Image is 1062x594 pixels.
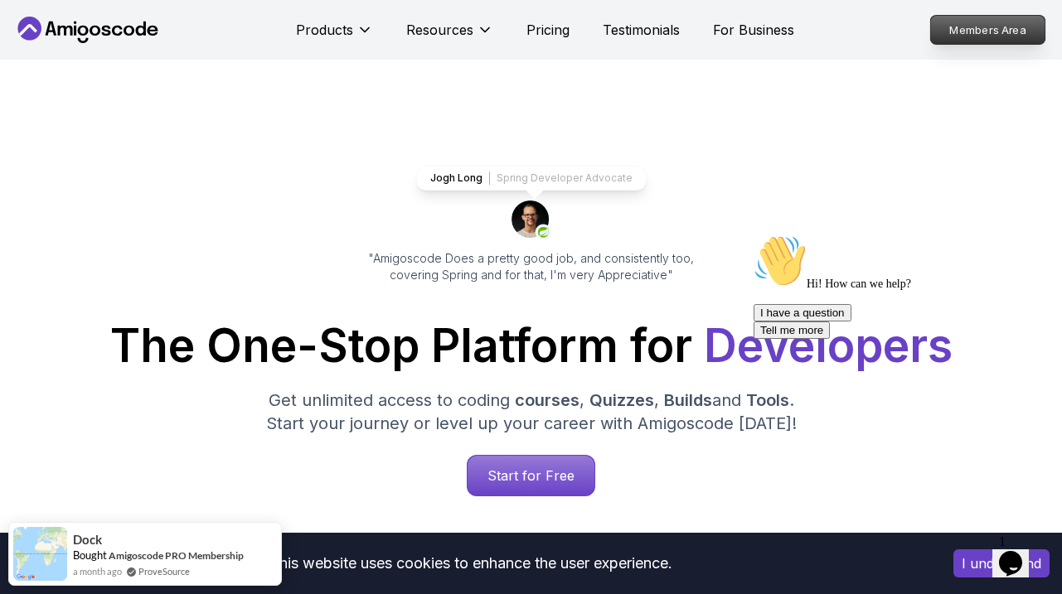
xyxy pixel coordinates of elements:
[704,318,953,373] span: Developers
[7,94,83,111] button: Tell me more
[930,15,1046,45] a: Members Area
[603,20,680,40] a: Testimonials
[512,200,551,240] img: josh long
[7,50,164,62] span: Hi! How can we help?
[467,455,595,496] a: Start for Free
[406,20,473,40] p: Resources
[7,7,60,60] img: :wave:
[13,323,1049,369] h1: The One-Stop Platform for
[713,20,794,40] a: For Business
[296,20,353,40] p: Products
[7,76,104,94] button: I have a question
[515,390,579,410] span: courses
[589,390,654,410] span: Quizzes
[73,548,107,562] span: Bought
[346,250,717,283] p: "Amigoscode Does a pretty good job, and consistently too, covering Spring and for that, I'm very ...
[406,20,493,53] button: Resources
[747,228,1045,519] iframe: chat widget
[7,7,305,111] div: 👋Hi! How can we help?I have a questionTell me more
[73,564,122,578] span: a month ago
[12,545,929,582] div: This website uses cookies to enhance the user experience.
[526,20,570,40] a: Pricing
[953,549,1050,577] button: Accept cookies
[497,171,633,185] p: Spring Developer Advocate
[468,456,594,495] p: Start for Free
[746,390,789,410] span: Tools
[992,528,1045,577] iframe: chat widget
[13,527,67,581] img: provesource social proof notification image
[109,549,244,562] a: Amigoscode PRO Membership
[296,20,373,53] button: Products
[664,390,712,410] span: Builds
[253,389,810,435] p: Get unlimited access to coding , , and . Start your journey or level up your career with Amigosco...
[73,533,102,547] span: Dock
[138,564,190,578] a: ProveSource
[430,171,483,185] p: Jogh Long
[931,16,1045,44] p: Members Area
